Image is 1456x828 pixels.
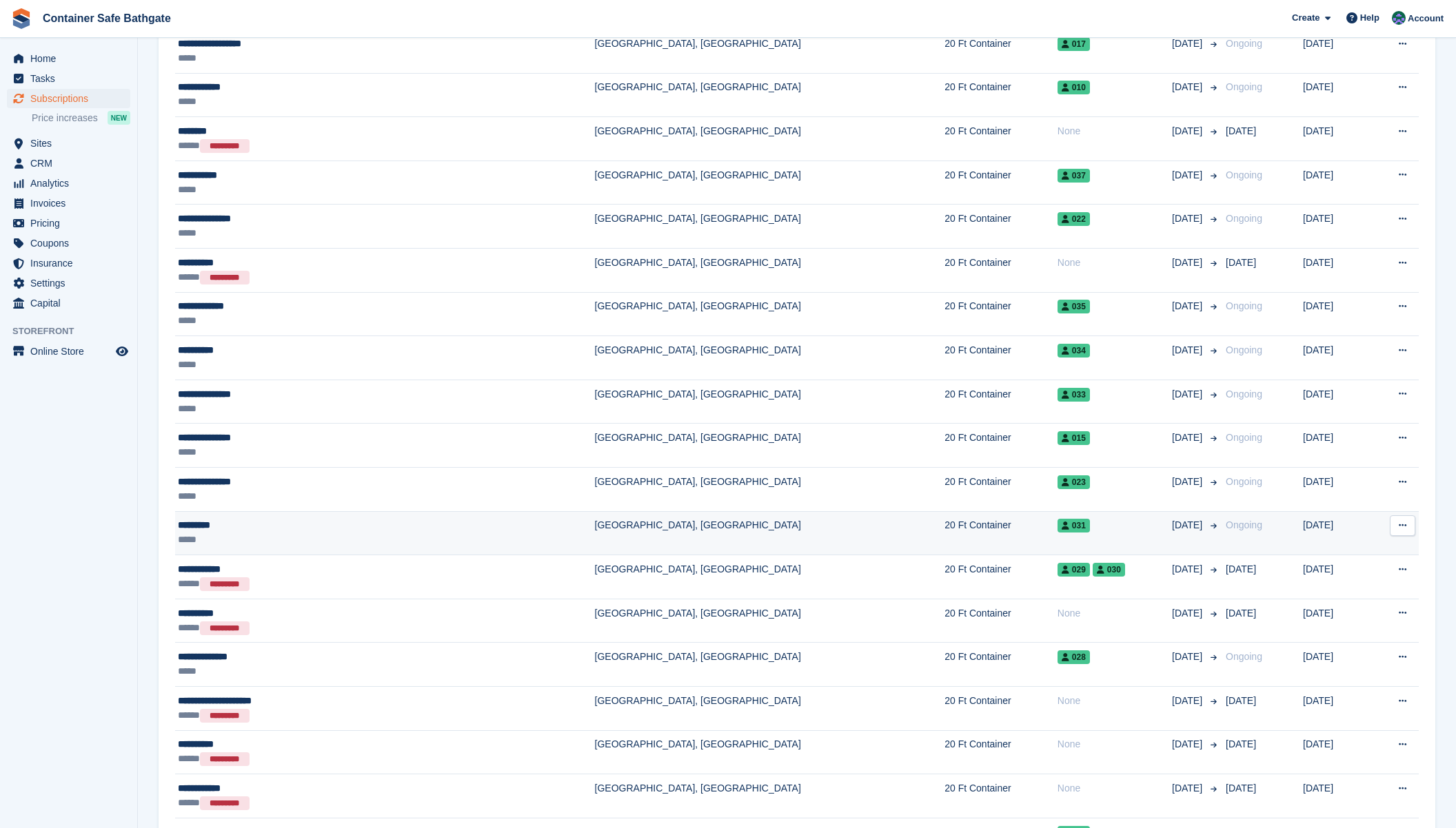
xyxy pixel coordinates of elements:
a: menu [7,174,130,193]
span: Ongoing [1226,344,1262,355]
a: menu [7,69,130,88]
span: 028 [1058,650,1090,664]
span: Ongoing [1226,38,1262,49]
a: Container Safe Bathgate [37,7,176,30]
span: [DATE] [1172,431,1205,445]
span: Sites [30,134,113,153]
span: Ongoing [1226,432,1262,443]
div: None [1058,606,1172,621]
span: 022 [1058,212,1090,226]
a: menu [7,273,130,293]
td: [DATE] [1303,73,1370,117]
td: [GEOGRAPHIC_DATA], [GEOGRAPHIC_DATA] [595,599,945,643]
span: [DATE] [1172,211,1205,226]
td: [DATE] [1303,249,1370,293]
td: [GEOGRAPHIC_DATA], [GEOGRAPHIC_DATA] [595,161,945,205]
a: Preview store [114,343,130,360]
td: [DATE] [1303,643,1370,687]
td: [GEOGRAPHIC_DATA], [GEOGRAPHIC_DATA] [595,468,945,512]
a: menu [7,134,130,153]
td: [DATE] [1303,424,1370,468]
div: NEW [108,111,130,125]
span: Invoices [30,194,113,213]
td: [GEOGRAPHIC_DATA], [GEOGRAPHIC_DATA] [595,249,945,293]
td: 20 Ft Container [944,511,1058,555]
td: 20 Ft Container [944,380,1058,424]
span: Coupons [30,234,113,253]
td: 20 Ft Container [944,643,1058,687]
span: [DATE] [1172,650,1205,664]
div: None [1058,124,1172,138]
span: [DATE] [1172,37,1205,51]
td: 20 Ft Container [944,249,1058,293]
td: [DATE] [1303,117,1370,161]
span: 037 [1058,169,1090,183]
td: [DATE] [1303,30,1370,74]
span: [DATE] [1226,738,1256,749]
a: Price increases NEW [32,110,130,125]
span: 030 [1093,563,1125,577]
td: 20 Ft Container [944,730,1058,774]
span: [DATE] [1172,256,1205,270]
span: Home [30,49,113,68]
span: Help [1360,11,1379,25]
span: [DATE] [1172,343,1205,358]
span: Ongoing [1226,389,1262,400]
div: None [1058,781,1172,796]
span: [DATE] [1172,737,1205,752]
td: [GEOGRAPHIC_DATA], [GEOGRAPHIC_DATA] [595,117,945,161]
span: 035 [1058,300,1090,313]
a: menu [7,253,130,273]
td: [DATE] [1303,205,1370,249]
span: [DATE] [1172,124,1205,138]
td: [DATE] [1303,555,1370,599]
span: Ongoing [1226,81,1262,92]
a: menu [7,234,130,253]
td: [GEOGRAPHIC_DATA], [GEOGRAPHIC_DATA] [595,730,945,774]
a: menu [7,154,130,173]
img: Louis DiResta [1392,11,1406,25]
span: Ongoing [1226,651,1262,662]
a: menu [7,342,130,361]
span: [DATE] [1226,257,1256,268]
span: Capital [30,293,113,313]
td: 20 Ft Container [944,30,1058,74]
td: [GEOGRAPHIC_DATA], [GEOGRAPHIC_DATA] [595,380,945,424]
td: [GEOGRAPHIC_DATA], [GEOGRAPHIC_DATA] [595,30,945,74]
div: None [1058,737,1172,752]
span: 023 [1058,475,1090,489]
span: [DATE] [1172,694,1205,708]
span: Online Store [30,342,113,361]
td: [DATE] [1303,599,1370,643]
span: Analytics [30,174,113,193]
span: Create [1292,11,1319,25]
span: 034 [1058,344,1090,358]
span: 015 [1058,431,1090,445]
td: 20 Ft Container [944,205,1058,249]
span: Pricing [30,214,113,233]
span: Ongoing [1226,300,1262,311]
a: menu [7,49,130,68]
span: [DATE] [1172,518,1205,532]
td: 20 Ft Container [944,774,1058,818]
td: [GEOGRAPHIC_DATA], [GEOGRAPHIC_DATA] [595,774,945,818]
td: [GEOGRAPHIC_DATA], [GEOGRAPHIC_DATA] [595,555,945,599]
img: stora-icon-8386f47178a22dfd0bd8f6a31ec36ba5ce8667c1dd55bd0f319d3a0aa187defe.svg [11,8,32,29]
td: [DATE] [1303,336,1370,380]
td: [GEOGRAPHIC_DATA], [GEOGRAPHIC_DATA] [595,336,945,380]
td: 20 Ft Container [944,161,1058,205]
a: menu [7,194,130,213]
span: Ongoing [1226,519,1262,530]
span: 033 [1058,388,1090,402]
span: [DATE] [1226,695,1256,706]
span: [DATE] [1226,125,1256,136]
td: 20 Ft Container [944,555,1058,599]
td: 20 Ft Container [944,73,1058,117]
td: [DATE] [1303,686,1370,730]
td: [GEOGRAPHIC_DATA], [GEOGRAPHIC_DATA] [595,643,945,687]
span: 017 [1058,37,1090,51]
td: [DATE] [1303,774,1370,818]
span: Storefront [12,324,137,338]
td: 20 Ft Container [944,117,1058,161]
td: [DATE] [1303,468,1370,512]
